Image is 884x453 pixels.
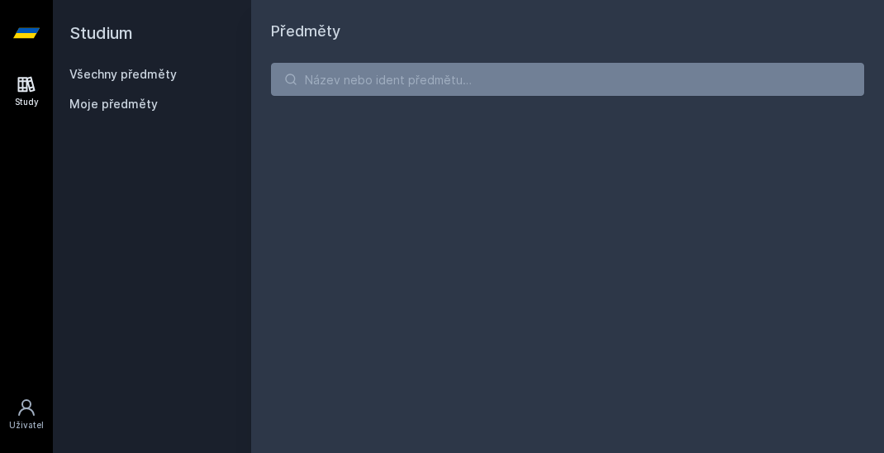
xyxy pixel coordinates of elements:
[271,20,864,43] h1: Předměty
[15,96,39,108] div: Study
[9,419,44,432] div: Uživatel
[69,67,177,81] a: Všechny předměty
[3,66,50,117] a: Study
[69,96,158,112] span: Moje předměty
[271,63,864,96] input: Název nebo ident předmětu…
[3,389,50,440] a: Uživatel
